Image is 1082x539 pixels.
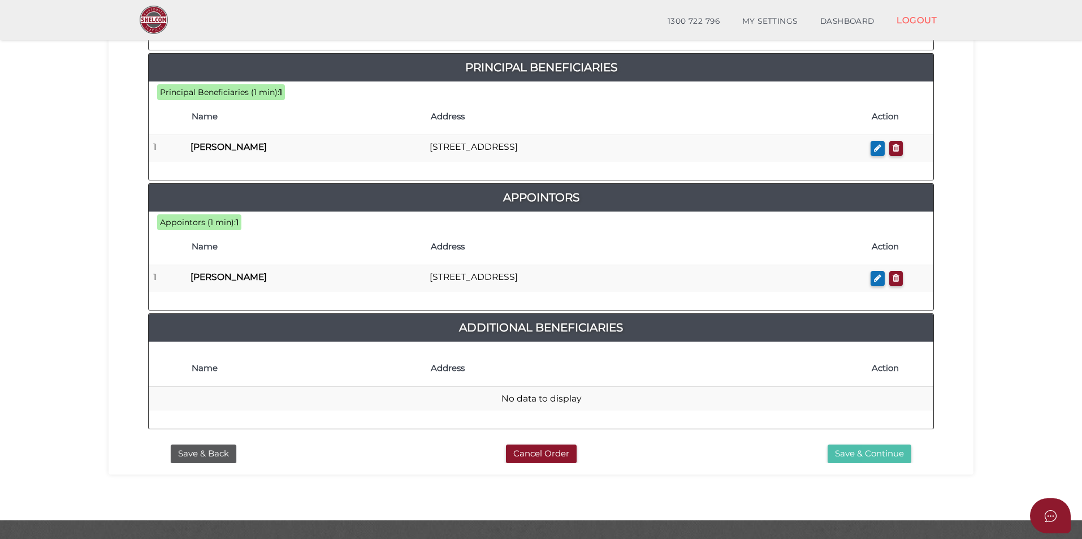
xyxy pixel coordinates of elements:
[149,135,186,162] td: 1
[149,265,186,292] td: 1
[149,58,933,76] a: Principal Beneficiaries
[149,387,933,411] td: No data to display
[192,112,419,122] h4: Name
[160,87,279,97] span: Principal Beneficiaries (1 min):
[872,242,928,252] h4: Action
[160,217,236,227] span: Appointors (1 min):
[809,10,886,33] a: DASHBOARD
[431,242,860,252] h4: Address
[885,8,948,32] a: LOGOUT
[506,445,577,463] button: Cancel Order
[431,112,860,122] h4: Address
[731,10,809,33] a: MY SETTINGS
[656,10,731,33] a: 1300 722 796
[279,87,282,97] b: 1
[425,135,866,162] td: [STREET_ADDRESS]
[872,364,928,373] h4: Action
[828,445,911,463] button: Save & Continue
[431,364,860,373] h4: Address
[236,217,239,227] b: 1
[191,141,267,152] b: [PERSON_NAME]
[191,271,267,282] b: [PERSON_NAME]
[149,188,933,206] a: Appointors
[872,112,928,122] h4: Action
[1030,498,1071,533] button: Open asap
[425,265,866,292] td: [STREET_ADDRESS]
[149,318,933,337] a: Additional Beneficiaries
[192,364,419,373] h4: Name
[171,445,236,463] button: Save & Back
[192,242,419,252] h4: Name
